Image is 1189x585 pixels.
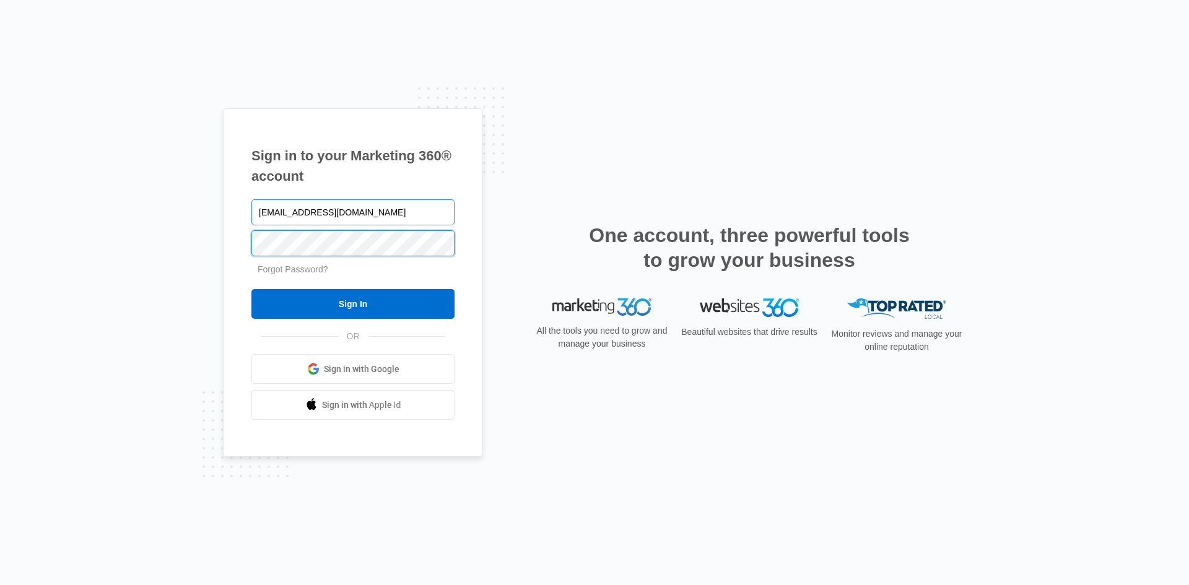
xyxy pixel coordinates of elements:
span: OR [338,330,368,343]
input: Sign In [251,289,455,319]
span: Sign in with Google [324,363,399,376]
span: Sign in with Apple Id [322,399,401,412]
a: Sign in with Google [251,354,455,384]
h2: One account, three powerful tools to grow your business [585,223,913,272]
input: Email [251,199,455,225]
img: Websites 360 [700,298,799,316]
a: Forgot Password? [258,264,328,274]
p: Beautiful websites that drive results [680,326,819,339]
p: Monitor reviews and manage your online reputation [827,327,966,353]
img: Top Rated Local [847,298,946,319]
p: All the tools you need to grow and manage your business [533,324,671,350]
img: Marketing 360 [552,298,651,316]
h1: Sign in to your Marketing 360® account [251,145,455,186]
a: Sign in with Apple Id [251,390,455,420]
